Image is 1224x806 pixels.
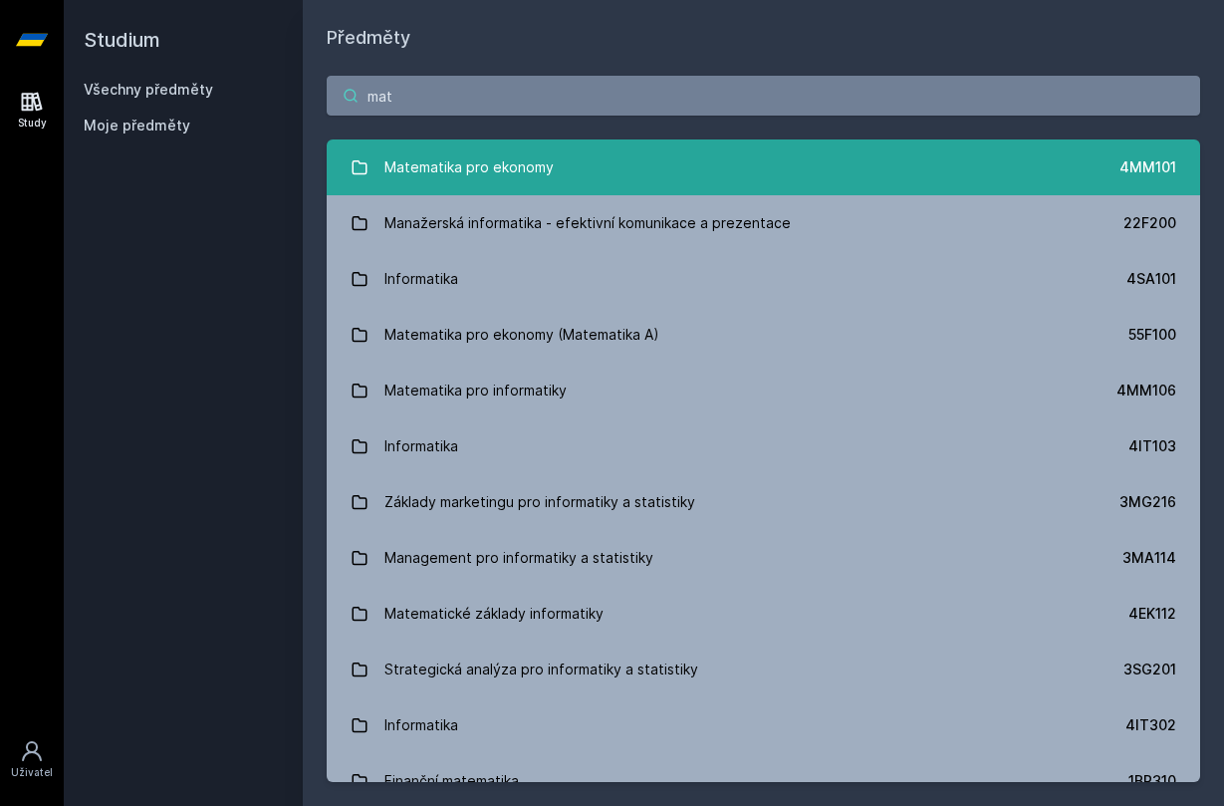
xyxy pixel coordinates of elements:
[1126,269,1176,289] div: 4SA101
[327,586,1200,642] a: Matematické základy informatiky 4EK112
[1125,715,1176,735] div: 4IT302
[1119,157,1176,177] div: 4MM101
[1119,492,1176,512] div: 3MG216
[384,538,653,578] div: Management pro informatiky a statistiky
[1123,213,1176,233] div: 22F200
[1128,771,1176,791] div: 1BP310
[327,76,1200,116] input: Název nebo ident předmětu…
[327,642,1200,697] a: Strategická analýza pro informatiky a statistiky 3SG201
[4,729,60,790] a: Uživatel
[11,765,53,780] div: Uživatel
[327,697,1200,753] a: Informatika 4IT302
[327,195,1200,251] a: Manažerská informatika - efektivní komunikace a prezentace 22F200
[327,418,1200,474] a: Informatika 4IT103
[327,251,1200,307] a: Informatika 4SA101
[384,259,458,299] div: Informatika
[84,81,213,98] a: Všechny předměty
[1128,436,1176,456] div: 4IT103
[1116,381,1176,401] div: 4MM106
[1123,660,1176,679] div: 3SG201
[327,307,1200,363] a: Matematika pro ekonomy (Matematika A) 55F100
[384,315,659,355] div: Matematika pro ekonomy (Matematika A)
[84,116,190,135] span: Moje předměty
[327,530,1200,586] a: Management pro informatiky a statistiky 3MA114
[327,474,1200,530] a: Základy marketingu pro informatiky a statistiky 3MG216
[18,116,47,131] div: Study
[327,139,1200,195] a: Matematika pro ekonomy 4MM101
[327,24,1200,52] h1: Předměty
[384,705,458,745] div: Informatika
[384,594,604,634] div: Matematické základy informatiky
[1128,325,1176,345] div: 55F100
[384,482,695,522] div: Základy marketingu pro informatiky a statistiky
[384,203,791,243] div: Manažerská informatika - efektivní komunikace a prezentace
[1122,548,1176,568] div: 3MA114
[384,147,554,187] div: Matematika pro ekonomy
[384,426,458,466] div: Informatika
[327,363,1200,418] a: Matematika pro informatiky 4MM106
[384,650,698,689] div: Strategická analýza pro informatiky a statistiky
[4,80,60,140] a: Study
[1128,604,1176,624] div: 4EK112
[384,371,567,410] div: Matematika pro informatiky
[384,761,519,801] div: Finanční matematika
